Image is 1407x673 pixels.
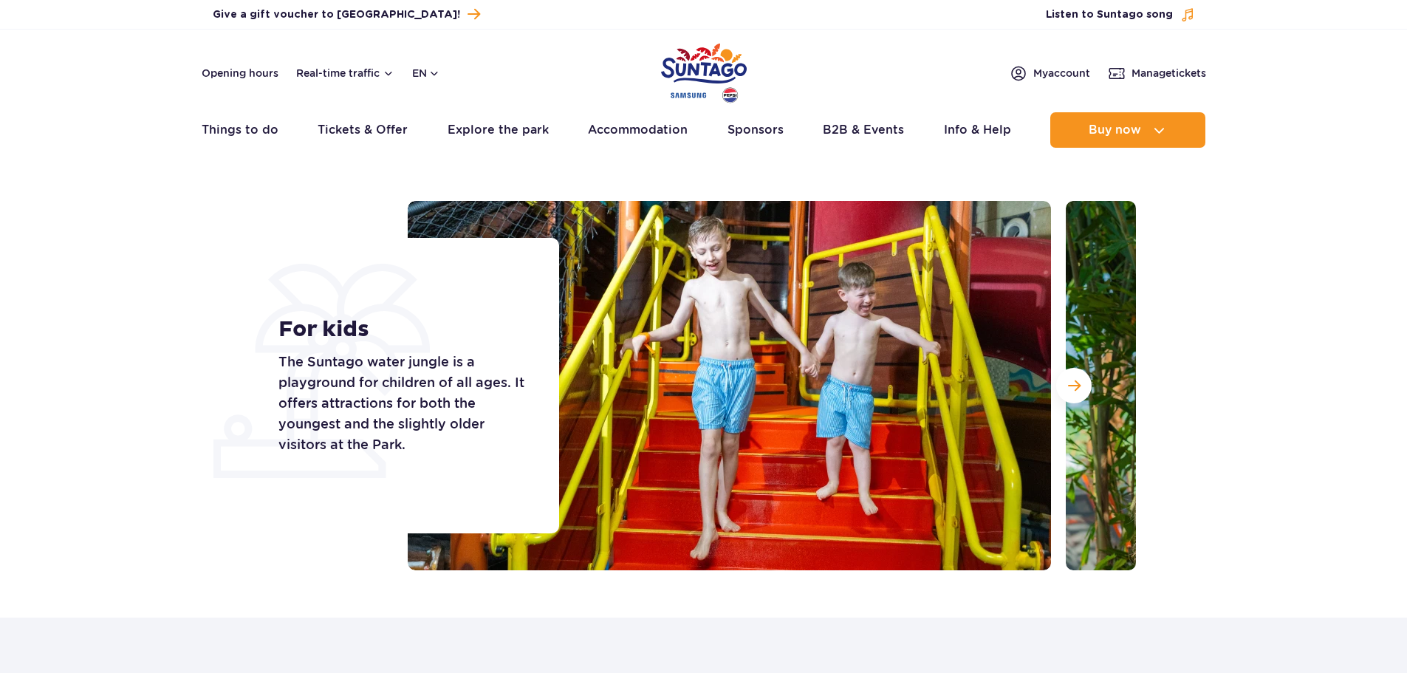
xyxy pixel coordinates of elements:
[1056,368,1092,403] button: Next slide
[1132,66,1206,81] span: Manage tickets
[944,112,1011,148] a: Info & Help
[296,67,394,79] button: Real-time traffic
[202,112,278,148] a: Things to do
[661,37,747,105] a: Park of Poland
[213,7,460,22] span: Give a gift voucher to [GEOGRAPHIC_DATA]!
[1108,64,1206,82] a: Managetickets
[1050,112,1205,148] button: Buy now
[202,66,278,81] a: Opening hours
[213,4,480,24] a: Give a gift voucher to [GEOGRAPHIC_DATA]!
[448,112,549,148] a: Explore the park
[412,66,440,81] button: en
[408,201,1051,570] img: Two smiling boys walking down colorful slide stairs at Suntago
[278,352,526,455] p: The Suntago water jungle is a playground for children of all ages. It offers attractions for both...
[823,112,904,148] a: B2B & Events
[1089,123,1141,137] span: Buy now
[1046,7,1195,22] button: Listen to Suntago song
[728,112,784,148] a: Sponsors
[1010,64,1090,82] a: Myaccount
[318,112,408,148] a: Tickets & Offer
[588,112,688,148] a: Accommodation
[278,316,526,343] h1: For kids
[1046,7,1173,22] span: Listen to Suntago song
[1033,66,1090,81] span: My account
